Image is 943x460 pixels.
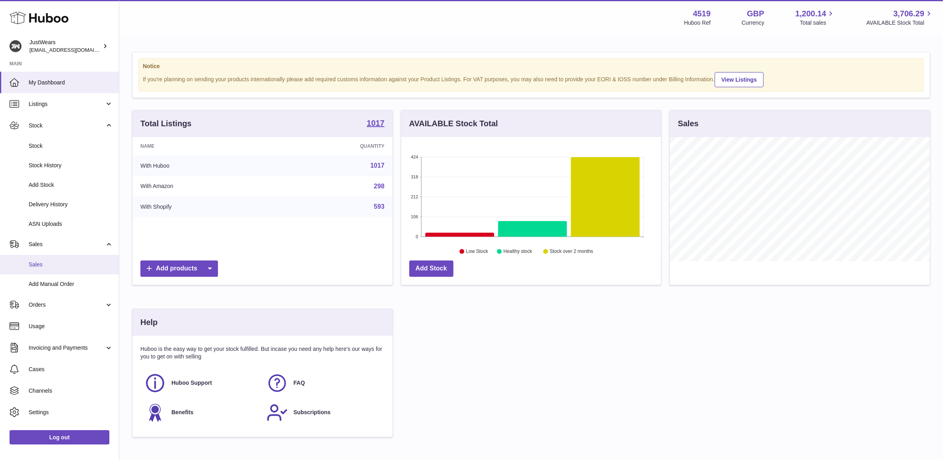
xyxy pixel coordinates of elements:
[893,8,924,19] span: 3,706.29
[266,402,381,423] a: Subscriptions
[29,261,113,268] span: Sales
[866,19,933,27] span: AVAILABLE Stock Total
[370,162,385,169] a: 1017
[374,183,385,190] a: 298
[143,63,920,70] strong: Notice
[29,241,105,248] span: Sales
[684,19,711,27] div: Huboo Ref
[800,19,835,27] span: Total sales
[747,8,764,19] strong: GBP
[29,142,113,150] span: Stock
[29,344,105,352] span: Invoicing and Payments
[466,249,488,254] text: Low Stock
[143,71,920,87] div: If you're planning on sending your products internationally please add required customs informati...
[29,162,113,169] span: Stock History
[409,118,498,129] h3: AVAILABLE Stock Total
[10,40,21,52] img: internalAdmin-4519@internal.huboo.com
[29,100,105,108] span: Listings
[132,155,275,176] td: With Huboo
[367,119,385,129] a: 1017
[140,118,192,129] h3: Total Listings
[374,203,385,210] a: 593
[715,72,764,87] a: View Listings
[29,201,113,208] span: Delivery History
[411,214,418,219] text: 106
[367,119,385,127] strong: 1017
[504,249,533,254] text: Healthy stock
[132,176,275,197] td: With Amazon
[140,260,218,277] a: Add products
[409,260,453,277] a: Add Stock
[29,409,113,416] span: Settings
[29,366,113,373] span: Cases
[866,8,933,27] a: 3,706.29 AVAILABLE Stock Total
[29,280,113,288] span: Add Manual Order
[144,402,259,423] a: Benefits
[411,155,418,159] text: 424
[29,39,101,54] div: JustWears
[144,372,259,394] a: Huboo Support
[132,137,275,155] th: Name
[29,79,113,86] span: My Dashboard
[10,430,109,444] a: Log out
[294,379,305,387] span: FAQ
[29,301,105,309] span: Orders
[678,118,698,129] h3: Sales
[29,47,117,53] span: [EMAIL_ADDRESS][DOMAIN_NAME]
[411,194,418,199] text: 212
[29,181,113,189] span: Add Stock
[795,8,836,27] a: 1,200.14 Total sales
[411,174,418,179] text: 318
[795,8,826,19] span: 1,200.14
[742,19,764,27] div: Currency
[140,317,157,328] h3: Help
[693,8,711,19] strong: 4519
[294,409,331,416] span: Subscriptions
[171,409,193,416] span: Benefits
[171,379,212,387] span: Huboo Support
[29,323,113,330] span: Usage
[29,122,105,129] span: Stock
[416,234,418,239] text: 0
[140,345,385,360] p: Huboo is the easy way to get your stock fulfilled. But incase you need any help here's our ways f...
[550,249,593,254] text: Stock over 2 months
[275,137,393,155] th: Quantity
[266,372,381,394] a: FAQ
[132,196,275,217] td: With Shopify
[29,220,113,228] span: ASN Uploads
[29,387,113,395] span: Channels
